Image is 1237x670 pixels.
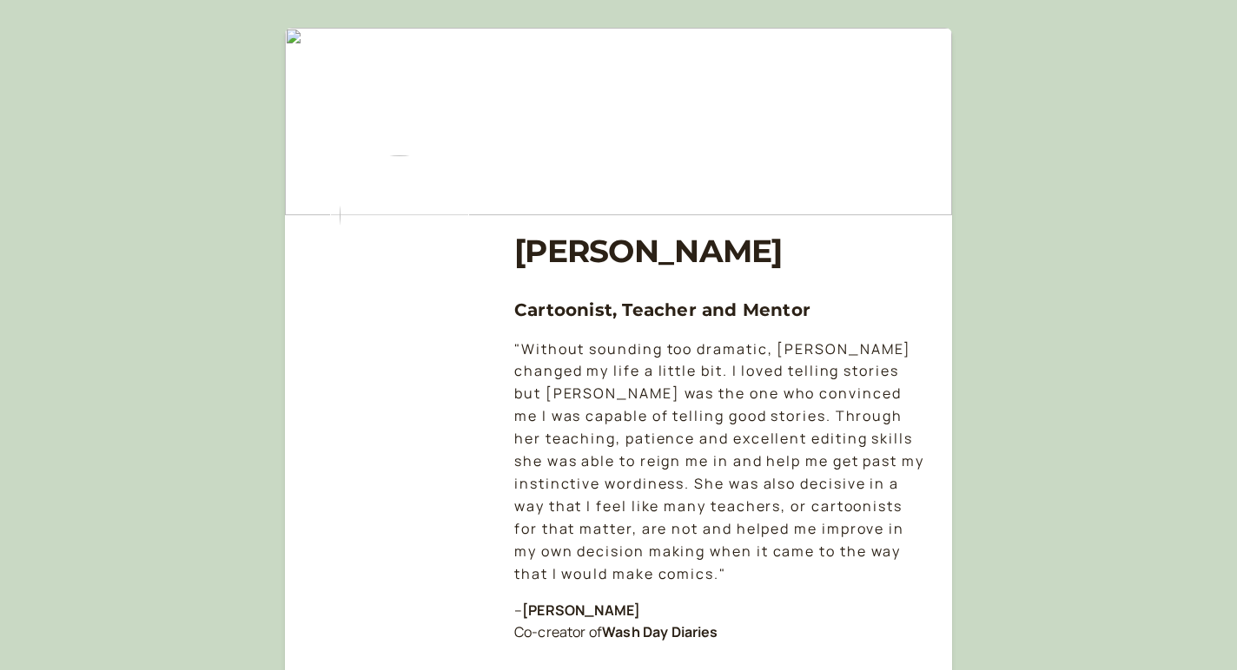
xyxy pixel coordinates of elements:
[514,339,924,583] em: "Without sounding too dramatic, [PERSON_NAME] changed my life a little bit. I loved telling stori...
[514,296,924,324] h3: Cartoonist, Teacher and Mentor
[514,600,924,645] p: – Co-creator of
[522,601,640,620] strong: [PERSON_NAME]
[514,233,924,270] h1: [PERSON_NAME]
[602,622,718,641] strong: Wash Day Diaries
